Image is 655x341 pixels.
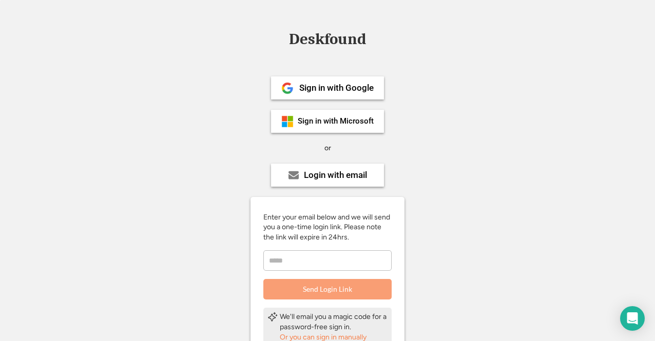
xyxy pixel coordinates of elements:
[263,212,392,243] div: Enter your email below and we will send you a one-time login link. Please note the link will expi...
[324,143,331,153] div: or
[280,312,388,332] div: We'll email you a magic code for a password-free sign in.
[620,306,645,331] div: Open Intercom Messenger
[263,279,392,299] button: Send Login Link
[281,82,294,94] img: 1024px-Google__G__Logo.svg.png
[284,31,371,47] div: Deskfound
[304,171,367,179] div: Login with email
[281,115,294,128] img: ms-symbollockup_mssymbol_19.png
[298,117,374,125] div: Sign in with Microsoft
[299,84,374,92] div: Sign in with Google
